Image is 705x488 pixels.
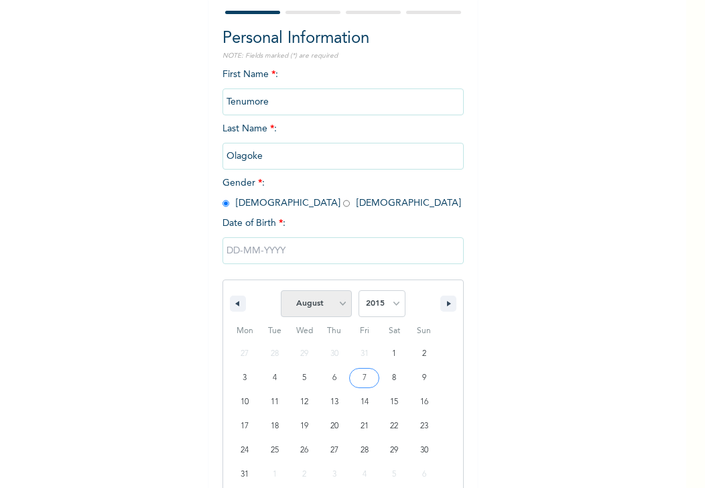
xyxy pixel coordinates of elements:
[379,320,409,342] span: Sat
[290,320,320,342] span: Wed
[330,438,338,463] span: 27
[390,438,398,463] span: 29
[409,320,439,342] span: Sun
[349,320,379,342] span: Fri
[361,438,369,463] span: 28
[349,438,379,463] button: 28
[409,342,439,366] button: 2
[422,342,426,366] span: 2
[420,390,428,414] span: 16
[290,366,320,390] button: 5
[420,414,428,438] span: 23
[222,88,464,115] input: Enter your first name
[320,438,350,463] button: 27
[222,124,464,161] span: Last Name :
[379,390,409,414] button: 15
[300,438,308,463] span: 26
[290,414,320,438] button: 19
[241,438,249,463] span: 24
[241,414,249,438] span: 17
[349,390,379,414] button: 14
[230,390,260,414] button: 10
[392,342,396,366] span: 1
[271,414,279,438] span: 18
[222,143,464,170] input: Enter your last name
[332,366,336,390] span: 6
[349,414,379,438] button: 21
[260,390,290,414] button: 11
[349,366,379,390] button: 7
[379,366,409,390] button: 8
[290,438,320,463] button: 26
[273,366,277,390] span: 4
[271,390,279,414] span: 11
[222,217,285,231] span: Date of Birth :
[290,390,320,414] button: 12
[300,414,308,438] span: 19
[409,414,439,438] button: 23
[300,390,308,414] span: 12
[379,414,409,438] button: 22
[260,414,290,438] button: 18
[320,366,350,390] button: 6
[241,463,249,487] span: 31
[241,390,249,414] span: 10
[222,237,464,264] input: DD-MM-YYYY
[409,366,439,390] button: 9
[409,390,439,414] button: 16
[222,70,464,107] span: First Name :
[230,463,260,487] button: 31
[230,366,260,390] button: 3
[302,366,306,390] span: 5
[330,414,338,438] span: 20
[420,438,428,463] span: 30
[222,51,464,61] p: NOTE: Fields marked (*) are required
[260,438,290,463] button: 25
[361,414,369,438] span: 21
[222,178,461,208] span: Gender : [DEMOGRAPHIC_DATA] [DEMOGRAPHIC_DATA]
[320,320,350,342] span: Thu
[363,366,367,390] span: 7
[230,320,260,342] span: Mon
[379,342,409,366] button: 1
[222,27,464,51] h2: Personal Information
[392,366,396,390] span: 8
[361,390,369,414] span: 14
[271,438,279,463] span: 25
[330,390,338,414] span: 13
[230,414,260,438] button: 17
[379,438,409,463] button: 29
[320,390,350,414] button: 13
[243,366,247,390] span: 3
[260,320,290,342] span: Tue
[390,414,398,438] span: 22
[230,438,260,463] button: 24
[260,366,290,390] button: 4
[320,414,350,438] button: 20
[422,366,426,390] span: 9
[390,390,398,414] span: 15
[409,438,439,463] button: 30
